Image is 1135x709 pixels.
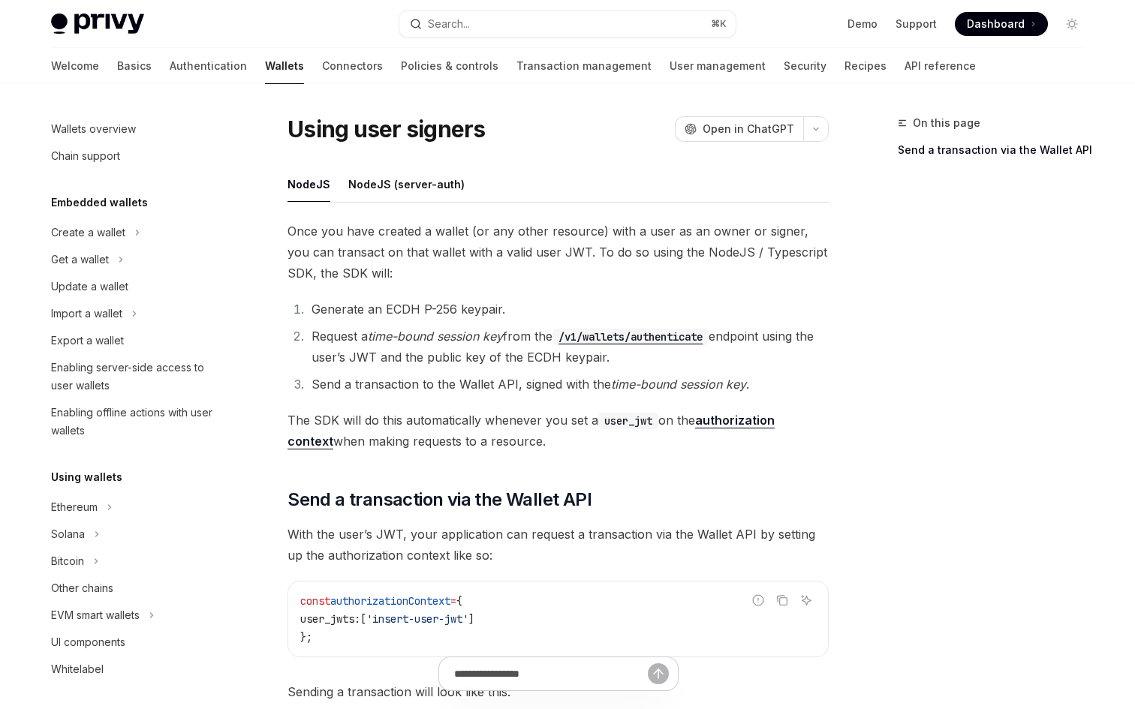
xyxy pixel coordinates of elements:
a: Update a wallet [39,273,231,300]
a: Authentication [170,48,247,84]
span: Open in ChatGPT [703,122,794,137]
button: Send message [648,663,669,684]
div: EVM smart wallets [51,606,140,624]
div: Ethereum [51,498,98,516]
input: Ask a question... [454,657,648,690]
span: { [456,594,462,608]
button: Report incorrect code [748,590,768,610]
div: Enabling offline actions with user wallets [51,404,222,440]
a: Basics [117,48,152,84]
div: Update a wallet [51,278,128,296]
a: Demo [847,17,878,32]
h5: Using wallets [51,468,122,486]
span: ] [468,612,474,626]
span: Once you have created a wallet (or any other resource) with a user as an owner or signer, you can... [288,221,829,284]
span: With the user’s JWT, your application can request a transaction via the Wallet API by setting up ... [288,524,829,566]
div: Solana [51,525,85,543]
a: Whitelabel [39,656,231,683]
span: [ [360,612,366,626]
span: Send a transaction via the Wallet API [288,488,592,512]
code: /v1/wallets/authenticate [552,329,709,345]
button: Open search [399,11,736,38]
div: Search... [428,15,470,33]
em: time-bound session key [368,329,503,344]
a: Security [784,48,826,84]
h5: Embedded wallets [51,194,148,212]
a: Wallets overview [39,116,231,143]
button: Open in ChatGPT [675,116,803,142]
a: Transaction management [516,48,652,84]
div: Import a wallet [51,305,122,323]
div: UI components [51,633,125,651]
span: user_jwts: [300,612,360,626]
span: }; [300,630,312,644]
em: time-bound session key [611,377,746,392]
a: Enabling offline actions with user wallets [39,399,231,444]
div: Export a wallet [51,332,124,350]
div: Enabling server-side access to user wallets [51,359,222,395]
span: The SDK will do this automatically whenever you set a on the when making requests to a resource. [288,410,829,452]
a: /v1/wallets/authenticate [552,329,709,344]
div: Get a wallet [51,251,109,269]
a: API reference [905,48,976,84]
a: Export a wallet [39,327,231,354]
span: Dashboard [967,17,1025,32]
button: Toggle Get a wallet section [39,246,231,273]
span: const [300,594,330,608]
a: Other chains [39,575,231,602]
button: Toggle EVM smart wallets section [39,602,231,629]
button: Toggle Create a wallet section [39,219,231,246]
div: Create a wallet [51,224,125,242]
div: Chain support [51,147,120,165]
button: Toggle Bitcoin section [39,548,231,575]
span: = [450,594,456,608]
a: Chain support [39,143,231,170]
div: Whitelabel [51,660,104,678]
a: Dashboard [955,12,1048,36]
button: Copy the contents from the code block [772,590,792,610]
button: Toggle Import a wallet section [39,300,231,327]
button: Ask AI [796,590,816,610]
a: Enabling server-side access to user wallets [39,354,231,399]
a: Support [896,17,937,32]
span: 'insert-user-jwt' [366,612,468,626]
img: light logo [51,14,144,35]
a: UI components [39,629,231,656]
button: Toggle Ethereum section [39,494,231,521]
a: Send a transaction via the Wallet API [898,138,1096,162]
li: Generate an ECDH P-256 keypair. [307,299,829,320]
a: Policies & controls [401,48,498,84]
a: User management [670,48,766,84]
span: authorizationContext [330,594,450,608]
div: Bitcoin [51,552,84,570]
a: Recipes [844,48,887,84]
li: Send a transaction to the Wallet API, signed with the . [307,374,829,395]
div: Other chains [51,579,113,597]
span: On this page [913,114,980,132]
a: Welcome [51,48,99,84]
code: user_jwt [598,413,658,429]
div: Wallets overview [51,120,136,138]
button: Toggle dark mode [1060,12,1084,36]
div: NodeJS (server-auth) [348,167,465,202]
li: Request a from the endpoint using the user’s JWT and the public key of the ECDH keypair. [307,326,829,368]
a: Connectors [322,48,383,84]
div: NodeJS [288,167,330,202]
span: ⌘ K [711,18,727,30]
h1: Using user signers [288,116,486,143]
a: Wallets [265,48,304,84]
button: Toggle Solana section [39,521,231,548]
